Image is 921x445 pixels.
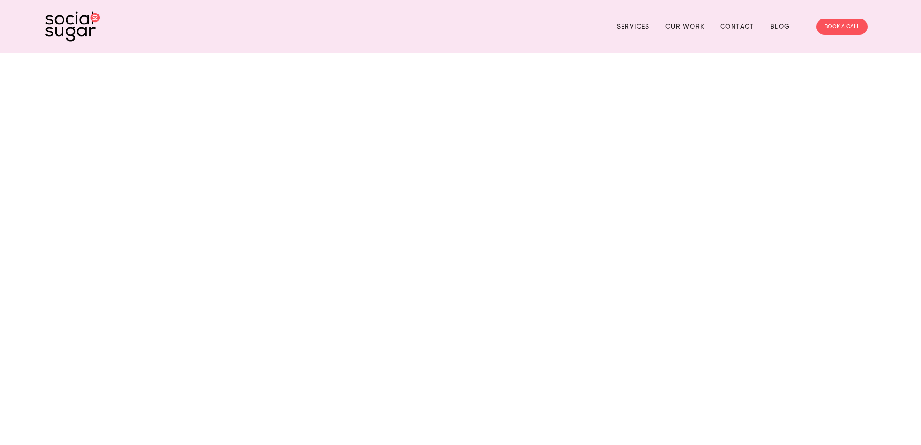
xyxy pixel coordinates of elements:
a: Our Work [665,19,704,33]
a: Services [617,19,650,33]
a: BOOK A CALL [816,19,868,35]
a: Contact [720,19,754,33]
img: SocialSugar [45,11,100,42]
a: Blog [770,19,790,33]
